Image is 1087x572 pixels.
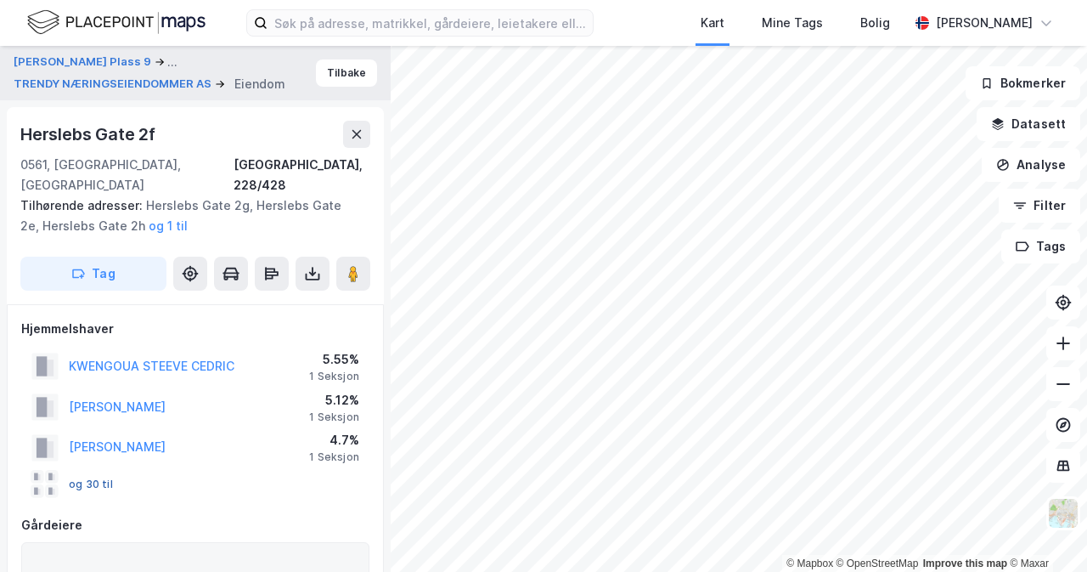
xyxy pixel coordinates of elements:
div: Hjemmelshaver [21,319,369,339]
div: 5.55% [309,349,359,370]
div: 4.7% [309,430,359,450]
div: 1 Seksjon [309,411,359,424]
div: Herslebs Gate 2g, Herslebs Gate 2e, Herslebs Gate 2h [20,195,357,236]
div: Mine Tags [762,13,823,33]
button: [PERSON_NAME] Plass 9 [14,52,155,72]
button: Filter [999,189,1080,223]
button: Datasett [977,107,1080,141]
div: Herslebs Gate 2f [20,121,159,148]
div: Bolig [860,13,890,33]
a: Mapbox [786,558,833,569]
iframe: Chat Widget [1002,490,1087,572]
a: OpenStreetMap [836,558,919,569]
div: Gårdeiere [21,515,369,535]
div: Eiendom [234,74,285,94]
div: 1 Seksjon [309,450,359,464]
div: 0561, [GEOGRAPHIC_DATA], [GEOGRAPHIC_DATA] [20,155,234,195]
button: TRENDY NÆRINGSEIENDOMMER AS [14,76,215,93]
div: 5.12% [309,390,359,411]
div: 1 Seksjon [309,370,359,383]
a: Improve this map [923,558,1007,569]
button: Analyse [982,148,1080,182]
div: ... [167,52,177,72]
span: Tilhørende adresser: [20,198,146,212]
button: Tilbake [316,59,377,87]
button: Bokmerker [966,66,1080,100]
div: [PERSON_NAME] [936,13,1033,33]
div: [GEOGRAPHIC_DATA], 228/428 [234,155,370,195]
button: Tags [1001,229,1080,263]
img: logo.f888ab2527a4732fd821a326f86c7f29.svg [27,8,206,37]
div: Kart [701,13,724,33]
button: Tag [20,257,166,291]
input: Søk på adresse, matrikkel, gårdeiere, leietakere eller personer [268,10,593,36]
